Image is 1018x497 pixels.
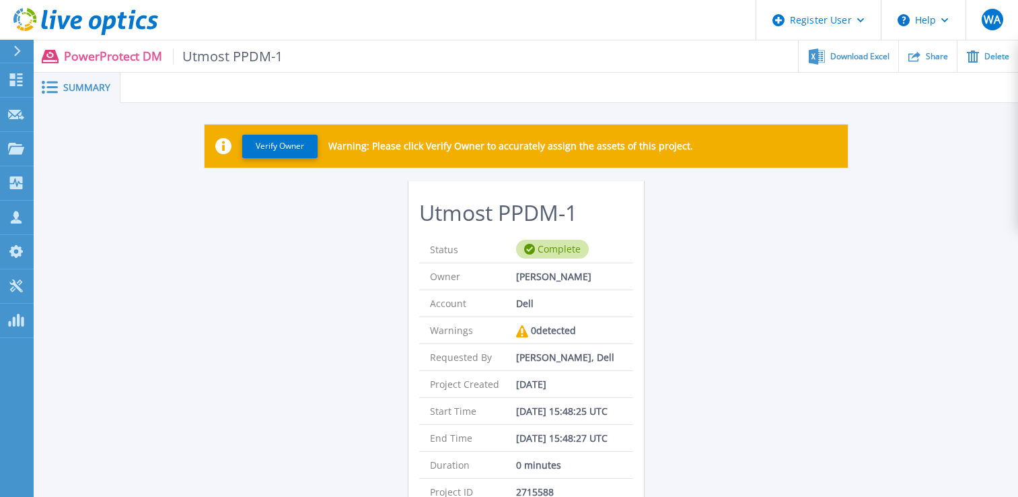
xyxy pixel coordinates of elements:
p: Account [430,290,516,317]
div: 0 detected [516,317,576,344]
p: End Time [430,425,516,451]
p: Status [430,236,516,263]
p: [DATE] [516,371,546,397]
p: Owner [430,263,516,290]
button: Verify Owner [242,135,318,158]
p: Dell [516,290,534,317]
span: Utmost PPDM-1 [173,48,283,64]
h2: Utmost PPDM-1 [419,201,633,226]
p: Duration [430,452,516,478]
p: Warning: Please click Verify Owner to accurately assign the assets of this project. [328,141,693,152]
span: Summary [63,83,110,92]
span: Download Excel [830,53,889,61]
span: Share [926,53,948,61]
p: Warnings [430,317,516,343]
span: WA [984,14,1001,25]
p: Project Created [430,371,516,397]
p: Requested By [430,344,516,370]
p: [DATE] 15:48:25 UTC [516,398,608,424]
p: [DATE] 15:48:27 UTC [516,425,608,451]
p: [PERSON_NAME] [516,263,591,290]
div: Complete [516,240,589,259]
span: Delete [984,53,1009,61]
p: 0 minutes [516,452,561,478]
p: [PERSON_NAME], Dell [516,344,614,370]
p: PowerProtect DM [64,48,283,64]
p: Start Time [430,398,516,424]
